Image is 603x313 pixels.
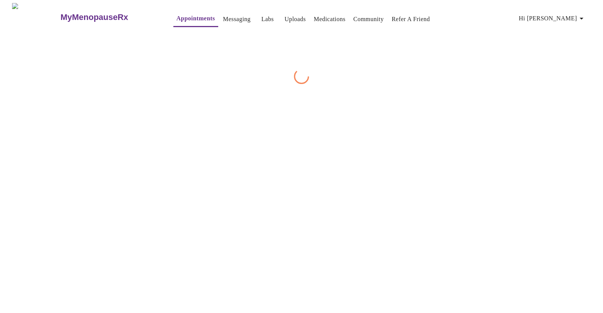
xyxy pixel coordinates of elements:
a: Appointments [176,13,215,24]
button: Uploads [282,12,309,27]
button: Messaging [220,12,254,27]
h3: MyMenopauseRx [60,12,128,22]
a: Labs [261,14,274,24]
button: Refer a Friend [389,12,433,27]
a: Medications [314,14,345,24]
button: Hi [PERSON_NAME] [516,11,589,26]
a: Community [354,14,384,24]
img: MyMenopauseRx Logo [12,3,60,31]
button: Community [350,12,387,27]
button: Appointments [173,11,218,27]
a: MyMenopauseRx [60,4,158,31]
a: Uploads [285,14,306,24]
span: Hi [PERSON_NAME] [519,13,586,24]
a: Messaging [223,14,251,24]
button: Medications [311,12,348,27]
a: Refer a Friend [392,14,430,24]
button: Labs [256,12,280,27]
